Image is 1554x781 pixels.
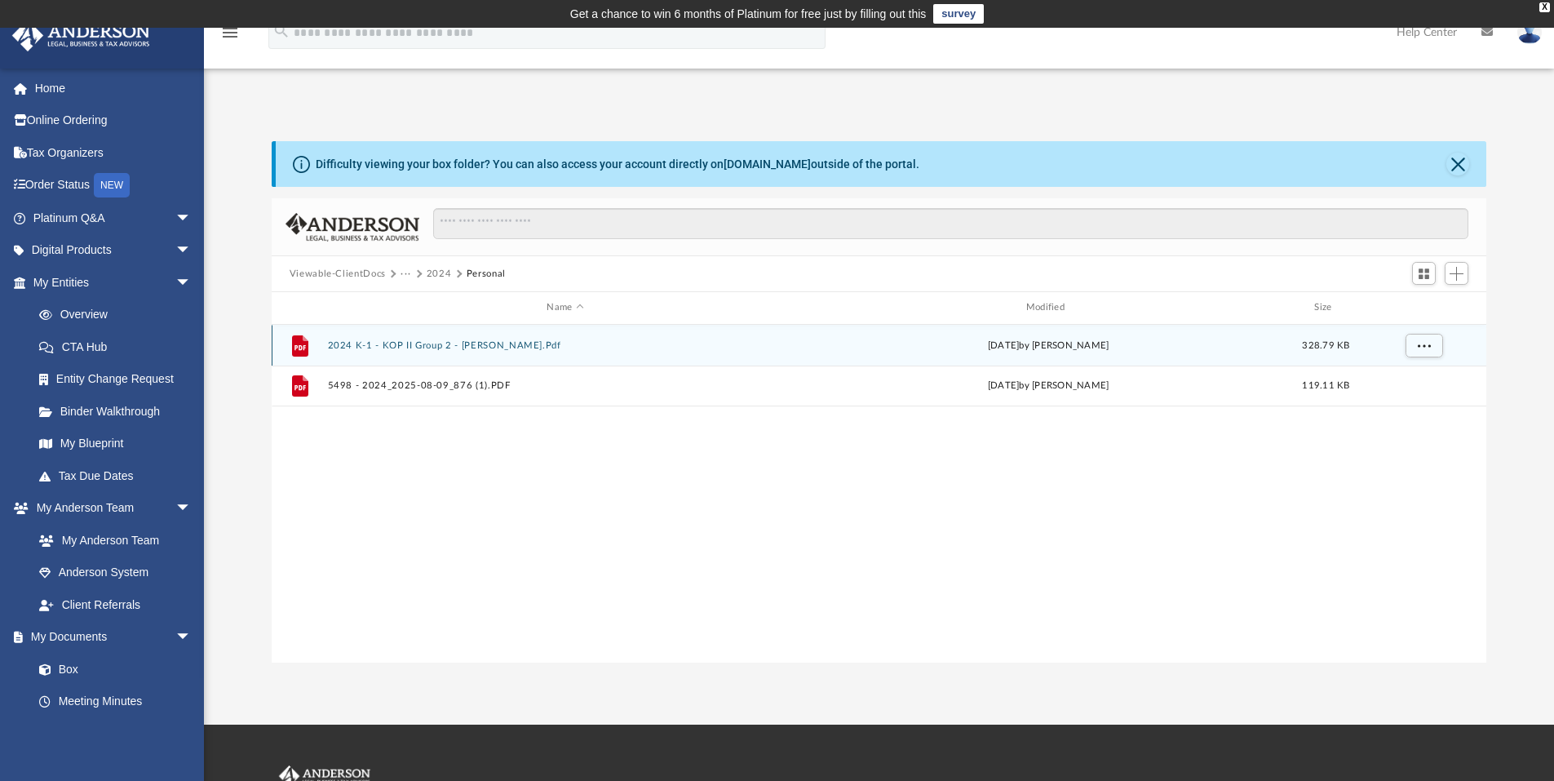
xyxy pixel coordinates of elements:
a: Overview [23,299,216,331]
a: Tax Organizers [11,136,216,169]
button: 2024 K-1 - KOP II Group 2 - [PERSON_NAME].Pdf [327,340,803,351]
input: Search files and folders [433,208,1468,239]
div: [DATE] by [PERSON_NAME] [810,338,1286,353]
button: Viewable-ClientDocs [290,267,386,282]
div: Name [326,300,803,315]
div: close [1539,2,1550,12]
div: id [1366,300,1480,315]
button: 2024 [427,267,452,282]
a: Home [11,72,216,104]
button: Personal [467,267,506,282]
img: Anderson Advisors Platinum Portal [7,20,155,51]
span: 119.11 KB [1302,381,1349,390]
a: Order StatusNEW [11,169,216,202]
a: menu [220,31,240,42]
a: Online Ordering [11,104,216,137]
span: arrow_drop_down [175,202,208,235]
a: survey [933,4,984,24]
a: Binder Walkthrough [23,395,216,428]
div: grid [272,325,1487,663]
a: My Anderson Team [23,524,200,557]
div: id [279,300,320,315]
button: Add [1445,262,1469,285]
span: arrow_drop_down [175,266,208,300]
a: Digital Productsarrow_drop_down [11,234,216,267]
a: Platinum Q&Aarrow_drop_down [11,202,216,234]
button: 5498 - 2024_2025-08-09_876 (1).PDF [327,380,803,391]
button: More options [1405,333,1442,357]
a: Tax Due Dates [23,459,216,492]
a: Entity Change Request [23,363,216,396]
button: ··· [401,267,411,282]
button: Close [1446,153,1469,175]
div: Difficulty viewing your box folder? You can also access your account directly on outside of the p... [316,156,919,173]
a: My Anderson Teamarrow_drop_down [11,492,208,525]
div: Modified [810,300,1286,315]
span: 328.79 KB [1302,340,1349,349]
a: Box [23,653,200,686]
span: arrow_drop_down [175,621,208,655]
a: [DOMAIN_NAME] [724,158,811,171]
i: search [272,22,290,40]
span: arrow_drop_down [175,234,208,268]
a: CTA Hub [23,331,216,363]
button: Switch to Grid View [1412,262,1437,285]
div: NEW [94,173,130,197]
div: [DATE] by [PERSON_NAME] [810,379,1286,393]
span: arrow_drop_down [175,492,208,526]
div: Get a chance to win 6 months of Platinum for free just by filling out this [570,4,927,24]
a: Client Referrals [23,588,208,621]
i: menu [220,23,240,42]
div: Size [1293,300,1358,315]
a: Meeting Minutes [23,686,208,718]
a: Forms Library [23,717,200,750]
a: My Blueprint [23,428,208,460]
img: User Pic [1517,20,1542,44]
a: Anderson System [23,557,208,589]
a: My Documentsarrow_drop_down [11,621,208,654]
a: My Entitiesarrow_drop_down [11,266,216,299]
